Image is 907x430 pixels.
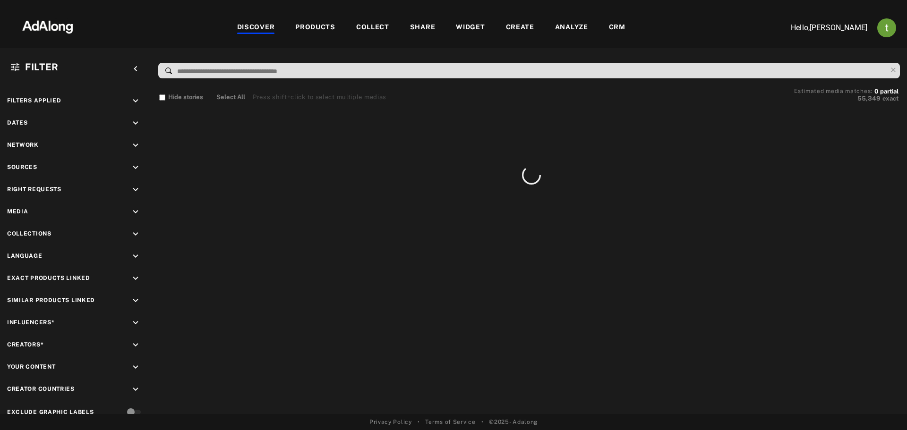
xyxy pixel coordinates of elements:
[130,207,141,217] i: keyboard_arrow_down
[356,22,389,34] div: COLLECT
[130,64,141,74] i: keyboard_arrow_left
[7,119,28,126] span: Dates
[130,162,141,173] i: keyboard_arrow_down
[130,318,141,328] i: keyboard_arrow_down
[7,408,94,416] div: Exclude Graphic Labels
[130,96,141,106] i: keyboard_arrow_down
[609,22,625,34] div: CRM
[456,22,485,34] div: WIDGET
[874,89,898,94] button: 0partial
[130,251,141,261] i: keyboard_arrow_down
[857,95,881,102] span: 55,349
[6,12,89,40] img: 63233d7d88ed69de3c212112c67096b6.png
[159,93,203,102] button: Hide stories
[7,164,37,170] span: Sources
[369,418,412,426] a: Privacy Policy
[874,88,878,95] span: 0
[7,319,54,326] span: Influencers*
[875,16,898,40] button: Account settings
[7,186,61,193] span: Right Requests
[555,22,588,34] div: ANALYZE
[25,61,59,73] span: Filter
[130,340,141,350] i: keyboard_arrow_down
[410,22,436,34] div: SHARE
[253,93,386,102] div: Press shift+click to select multiple medias
[7,230,51,237] span: Collections
[773,22,867,34] p: Hello, [PERSON_NAME]
[425,418,475,426] a: Terms of Service
[7,253,43,259] span: Language
[794,94,898,103] button: 55,349exact
[489,418,538,426] span: © 2025 - Adalong
[481,418,484,426] span: •
[130,273,141,284] i: keyboard_arrow_down
[216,93,245,102] button: Select All
[506,22,534,34] div: CREATE
[7,363,55,370] span: Your Content
[7,341,43,348] span: Creators*
[7,208,28,215] span: Media
[418,418,420,426] span: •
[130,140,141,151] i: keyboard_arrow_down
[130,295,141,306] i: keyboard_arrow_down
[130,185,141,195] i: keyboard_arrow_down
[237,22,275,34] div: DISCOVER
[130,362,141,372] i: keyboard_arrow_down
[877,18,896,37] img: ACg8ocJj1Mp6hOb8A41jL1uwSMxz7God0ICt0FEFk954meAQ=s96-c
[7,297,95,304] span: Similar Products Linked
[130,229,141,239] i: keyboard_arrow_down
[7,97,61,104] span: Filters applied
[7,142,39,148] span: Network
[794,88,873,94] span: Estimated media matches:
[295,22,335,34] div: PRODUCTS
[130,384,141,395] i: keyboard_arrow_down
[7,275,90,281] span: Exact Products Linked
[130,118,141,128] i: keyboard_arrow_down
[7,386,75,392] span: Creator Countries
